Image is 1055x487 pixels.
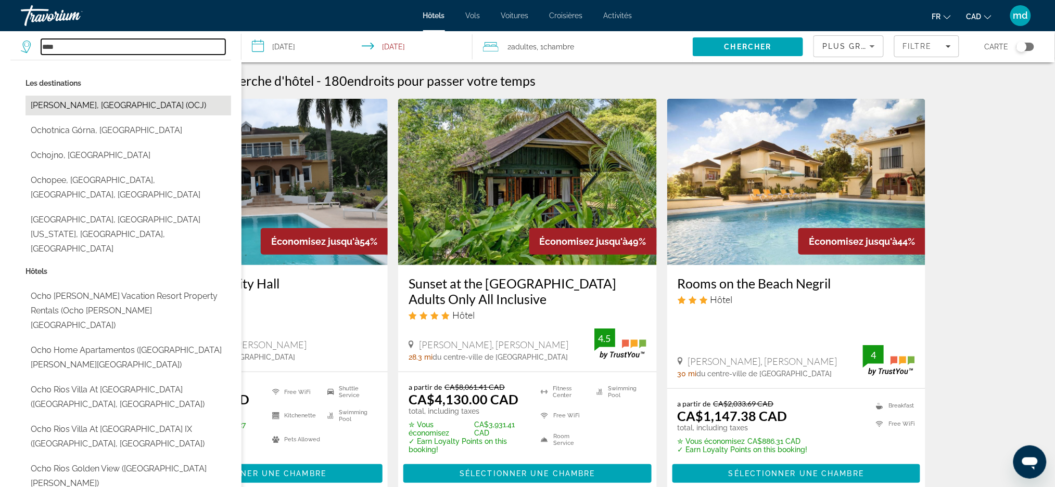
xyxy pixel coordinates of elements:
button: Select hotel: Ocho Rios Villa at The Palms VI (Saint Ann's Bay, JM) [26,380,231,414]
button: Filters [894,35,959,57]
button: Change language [932,9,951,24]
img: TrustYou guest rating badge [863,345,915,376]
span: Économisez jusqu'à [809,236,897,247]
a: Croisières [550,11,583,20]
a: Activités [604,11,632,20]
li: Pets Allowed [267,430,322,449]
a: Travorium [21,2,125,29]
span: du centre-ville de [GEOGRAPHIC_DATA] [433,353,568,361]
mat-select: Sort by [822,40,875,52]
p: City options [26,76,231,90]
span: Hôtel [452,309,475,321]
button: Select hotel: Ocho Rios Vacation Resort Property Rentals (Ocho Rios, JM) [26,286,231,335]
a: Vols [466,11,480,20]
span: a partir de [678,399,711,408]
p: total, including taxes [678,424,808,432]
a: Sélectionner une chambre [403,467,652,478]
span: Filtre [903,42,932,50]
a: Blue Seas Two Unity Hall [140,275,378,291]
button: User Menu [1007,5,1034,27]
div: 3 star Accommodation [140,294,378,305]
a: Sélectionner une chambre [672,467,921,478]
li: Free WiFi [536,406,591,425]
div: 44% [798,228,925,255]
span: [PERSON_NAME], [PERSON_NAME] [688,356,837,367]
span: ✮ Vous économisez [409,420,472,437]
span: md [1013,10,1028,21]
a: Sunset at the [GEOGRAPHIC_DATA] Adults Only All Inclusive [409,275,646,307]
span: Économisez jusqu'à [540,236,628,247]
img: Sunset at the Palms Resort Adults Only All Inclusive [398,99,657,265]
span: , 1 [537,40,575,54]
button: Select city: Ocho Rios, Jamaica (OCJ) [26,96,231,115]
iframe: Bouton de lancement de la fenêtre de messagerie [1013,445,1047,479]
ins: CA$1,147.38 CAD [678,408,787,424]
span: Sélectionner une chambre [729,469,864,478]
button: Select city: Ochoco National Forest, Central Oregon, OR, United States [26,210,231,259]
button: Select hotel: Ocho Home Apartamentos (Zamora, ES) [26,340,231,375]
div: 4.5 [594,332,615,345]
img: TrustYou guest rating badge [594,328,646,359]
span: 2 [508,40,537,54]
button: Select check in and out date [241,31,473,62]
li: Room Service [536,430,591,449]
li: Fitness Center [536,383,591,401]
button: Toggle map [1009,42,1034,51]
a: Sélectionner une chambre [135,467,383,478]
span: 30 mi [678,370,697,378]
div: 3 star Hotel [678,294,916,305]
span: Économisez jusqu'à [271,236,360,247]
span: Sélectionner une chambre [191,469,326,478]
div: 54% [261,228,388,255]
p: ✓ Earn Loyalty Points on this booking! [678,445,808,454]
p: CA$886.31 CAD [678,437,808,445]
span: Carte [985,40,1009,54]
a: Voitures [501,11,529,20]
span: Adultes [512,43,537,51]
button: Select city: Ochotnica Górna, Poland [26,121,231,140]
button: Sélectionner une chambre [403,464,652,483]
button: Change currency [967,9,992,24]
span: 28.3 mi [409,353,433,361]
span: Chambre [544,43,575,51]
span: Plus grandes économies [822,42,947,50]
p: Hotel options [26,264,231,279]
span: fr [932,12,941,21]
h3: Rooms on the Beach Negril [678,275,916,291]
input: Search hotel destination [41,39,225,55]
li: Free WiFi [871,417,915,430]
li: Swimming Pool [322,406,377,425]
button: Select city: Ochopee, Naples, FL, United States [26,170,231,205]
p: CA$3,931.41 CAD [409,420,528,437]
span: Chercher [724,43,772,51]
img: Blue Seas Two Unity Hall [130,99,388,265]
img: Rooms on the Beach Negril [667,99,926,265]
span: CAD [967,12,982,21]
ins: CA$4,130.00 CAD [409,391,518,407]
button: Search [693,37,803,56]
p: ✓ Earn Loyalty Points on this booking! [409,437,528,454]
div: 4 [863,349,884,361]
li: Breakfast [871,399,915,412]
button: Sélectionner une chambre [135,464,383,483]
div: 49% [529,228,657,255]
div: 4 star Hotel [409,309,646,321]
span: - [317,73,322,88]
li: Shuttle Service [322,383,377,401]
a: Hôtels [423,11,445,20]
span: a partir de [409,383,442,391]
del: CA$2,033.69 CAD [714,399,774,408]
span: du centre-ville de [GEOGRAPHIC_DATA] [697,370,832,378]
span: Hôtel [710,294,733,305]
h2: 180 [324,73,536,88]
p: total, including taxes [409,407,528,415]
del: CA$8,061.41 CAD [444,383,505,391]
